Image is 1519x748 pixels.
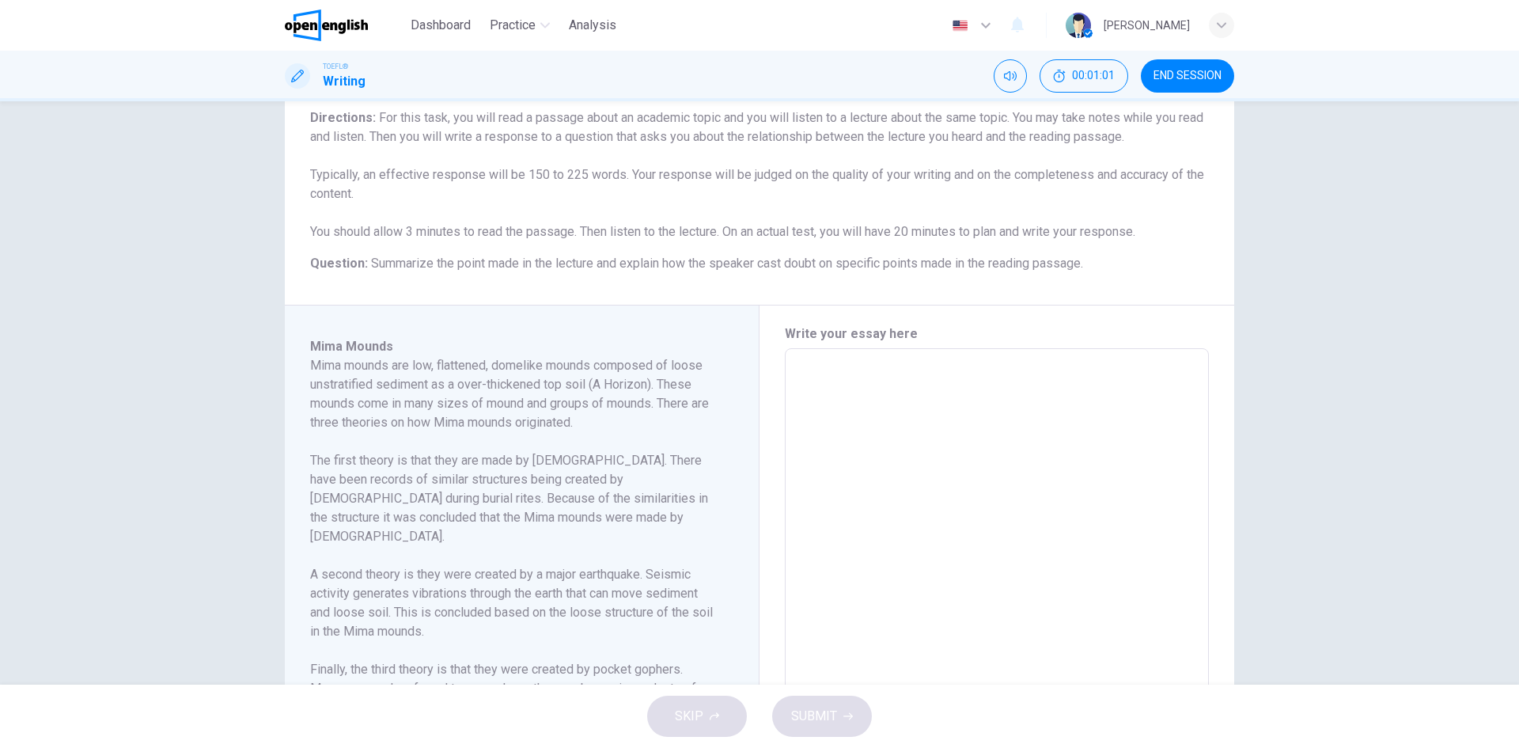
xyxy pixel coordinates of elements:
[310,108,1209,241] h6: Directions :
[1040,59,1128,93] button: 00:01:01
[411,16,471,35] span: Dashboard
[994,59,1027,93] div: Mute
[785,325,1209,344] h6: Write your essay here
[323,61,348,72] span: TOEFL®
[310,451,714,546] h6: The first theory is that they are made by [DEMOGRAPHIC_DATA]. There have been records of similar ...
[490,16,536,35] span: Practice
[1066,13,1091,38] img: Profile picture
[569,16,616,35] span: Analysis
[310,110,1204,239] span: For this task, you will read a passage about an academic topic and you will listen to a lecture a...
[285,9,368,41] img: OpenEnglish logo
[285,9,404,41] a: OpenEnglish logo
[371,256,1083,271] span: Summarize the point made in the lecture and explain how the speaker cast doubt on specific points...
[310,254,1209,273] h6: Question :
[1104,16,1190,35] div: [PERSON_NAME]
[483,11,556,40] button: Practice
[310,339,393,354] span: Mima Mounds
[1141,59,1234,93] button: END SESSION
[1072,70,1115,82] span: 00:01:01
[950,20,970,32] img: en
[310,356,714,432] h6: Mima mounds are low, flattened, domelike mounds composed of loose unstratified sediment as a over...
[323,72,366,91] h1: Writing
[563,11,623,40] button: Analysis
[404,11,477,40] button: Dashboard
[1040,59,1128,93] div: Hide
[1153,70,1222,82] span: END SESSION
[310,565,714,641] h6: A second theory is they were created by a major earthquake. Seismic activity generates vibrations...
